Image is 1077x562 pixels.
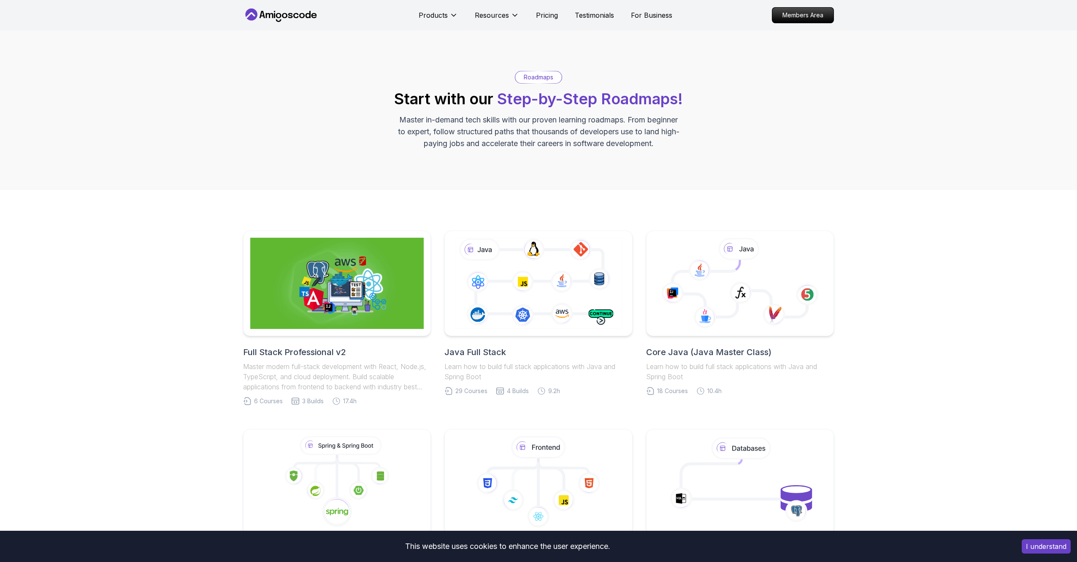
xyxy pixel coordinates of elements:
a: Testimonials [575,10,614,20]
img: Full Stack Professional v2 [250,238,424,329]
div: This website uses cookies to enhance the user experience. [6,537,1009,556]
h2: Start with our [394,90,683,107]
span: 17.4h [343,397,357,405]
p: Roadmaps [524,73,553,81]
p: Learn how to build full stack applications with Java and Spring Boot [646,361,834,382]
p: Master modern full-stack development with React, Node.js, TypeScript, and cloud deployment. Build... [243,361,431,392]
a: For Business [631,10,672,20]
span: 9.2h [548,387,560,395]
a: Members Area [772,7,834,23]
span: 29 Courses [455,387,487,395]
span: 4 Builds [507,387,529,395]
p: Members Area [772,8,833,23]
a: Core Java (Java Master Class)Learn how to build full stack applications with Java and Spring Boot... [646,231,834,395]
h2: Full Stack Professional v2 [243,346,431,358]
span: 3 Builds [302,397,324,405]
a: Java Full StackLearn how to build full stack applications with Java and Spring Boot29 Courses4 Bu... [444,231,632,395]
span: 6 Courses [254,397,283,405]
p: Master in-demand tech skills with our proven learning roadmaps. From beginner to expert, follow s... [397,114,680,149]
a: Full Stack Professional v2Full Stack Professional v2Master modern full-stack development with Rea... [243,231,431,405]
p: Learn how to build full stack applications with Java and Spring Boot [444,361,632,382]
span: Step-by-Step Roadmaps! [497,90,683,108]
a: Pricing [536,10,558,20]
p: Resources [475,10,509,20]
span: 18 Courses [657,387,688,395]
h2: Java Full Stack [444,346,632,358]
button: Accept cookies [1022,539,1071,554]
h2: Core Java (Java Master Class) [646,346,834,358]
span: 10.4h [707,387,722,395]
button: Products [419,10,458,27]
button: Resources [475,10,519,27]
p: Products [419,10,448,20]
